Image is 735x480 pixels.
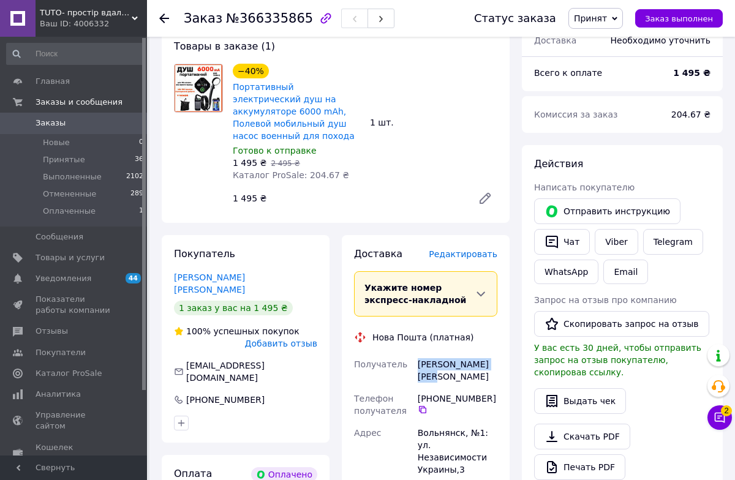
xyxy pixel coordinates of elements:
[534,311,709,337] button: Скопировать запрос на отзыв
[233,146,317,156] span: Готово к отправке
[43,206,96,217] span: Оплаченные
[534,68,602,78] span: Всего к оплате
[534,229,590,255] button: Чат
[354,394,407,416] span: Телефон получателя
[174,272,245,294] a: [PERSON_NAME] [PERSON_NAME]
[126,273,141,283] span: 44
[159,12,169,24] div: Вернуться назад
[721,405,732,416] span: 2
[36,252,105,263] span: Товары и услуги
[534,388,626,414] button: Выдать чек
[365,114,502,131] div: 1 шт.
[643,229,703,255] a: Telegram
[369,331,477,343] div: Нова Пошта (платная)
[36,389,81,400] span: Аналитика
[364,283,466,305] span: Укажите номер экспресс-накладной
[418,392,497,414] div: [PHONE_NUMBER]
[130,189,143,200] span: 289
[174,301,293,315] div: 1 заказ у вас на 1 495 ₴
[635,9,723,28] button: Заказ выполнен
[174,325,300,337] div: успешных покупок
[175,64,222,112] img: Портативный электрический душ на аккумуляторе 6000 mAh, Полевой мобильный душ насос военный для п...
[36,326,68,337] span: Отзывы
[354,248,402,260] span: Доставка
[233,170,349,180] span: Каталог ProSale: 204.67 ₴
[474,12,556,24] div: Статус заказа
[43,154,85,165] span: Принятые
[603,27,718,54] div: Необходимо уточнить
[534,343,701,377] span: У вас есть 30 дней, чтобы отправить запрос на отзыв покупателю, скопировав ссылку.
[43,189,96,200] span: Отмененные
[174,468,212,479] span: Оплата
[36,347,86,358] span: Покупатели
[228,190,468,207] div: 1 495 ₴
[6,43,145,65] input: Поиск
[36,76,70,87] span: Главная
[139,137,143,148] span: 0
[645,14,713,23] span: Заказ выполнен
[36,368,102,379] span: Каталог ProSale
[429,249,497,259] span: Редактировать
[673,68,710,78] b: 1 495 ₴
[603,260,648,284] button: Email
[534,182,635,192] span: Написать покупателю
[186,361,265,383] span: [EMAIL_ADDRESS][DOMAIN_NAME]
[36,97,123,108] span: Заказы и сообщения
[534,36,576,45] span: Доставка
[534,454,625,480] a: Печать PDF
[354,359,407,369] span: Получатель
[354,428,381,438] span: Адрес
[534,424,630,449] a: Скачать PDF
[534,198,680,224] button: Отправить инструкцию
[233,158,266,168] span: 1 495 ₴
[185,394,266,406] div: [PHONE_NUMBER]
[226,11,313,26] span: №366335865
[135,154,143,165] span: 36
[186,326,211,336] span: 100%
[271,159,300,168] span: 2 495 ₴
[595,229,638,255] a: Viber
[139,206,143,217] span: 1
[174,248,235,260] span: Покупатель
[534,110,618,119] span: Комиссия за заказ
[534,260,598,284] a: WhatsApp
[43,137,70,148] span: Новые
[245,339,317,348] span: Добавить отзыв
[415,353,500,388] div: [PERSON_NAME] [PERSON_NAME]
[40,18,147,29] div: Ваш ID: 4006332
[574,13,607,23] span: Принят
[36,231,83,242] span: Сообщения
[174,40,275,52] span: Товары в заказе (1)
[126,171,143,182] span: 2102
[233,64,269,78] div: −40%
[233,82,355,141] a: Портативный электрический душ на аккумуляторе 6000 mAh, Полевой мобильный душ насос военный для п...
[707,405,732,430] button: Чат с покупателем2
[43,171,102,182] span: Выполненные
[184,11,222,26] span: Заказ
[36,410,113,432] span: Управление сайтом
[36,294,113,316] span: Показатели работы компании
[671,110,710,119] span: 204.67 ₴
[473,186,497,211] a: Редактировать
[36,273,91,284] span: Уведомления
[534,295,677,305] span: Запрос на отзыв про компанию
[534,158,583,170] span: Действия
[36,118,66,129] span: Заказы
[40,7,132,18] span: TUTO- простір вдалих покупок
[36,442,113,464] span: Кошелек компании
